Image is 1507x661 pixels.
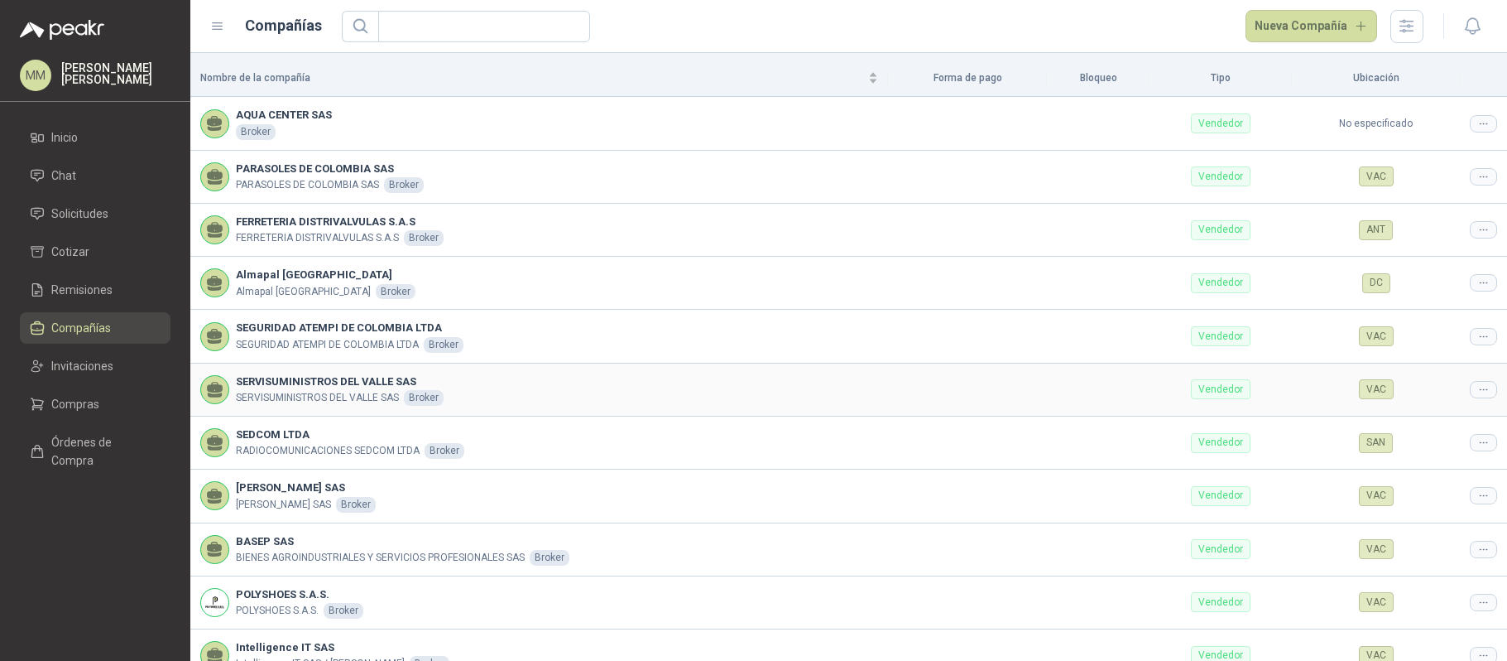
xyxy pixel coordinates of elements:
[236,230,399,246] p: FERRETERIA DISTRIVALVULAS S.A.S
[236,639,449,656] b: Intelligence IT SAS
[236,177,379,193] p: PARASOLES DE COLOMBIA SAS
[236,480,376,496] b: [PERSON_NAME] SAS
[1359,486,1394,506] div: VAC
[20,198,170,229] a: Solicitudes
[245,14,322,37] h1: Compañías
[1359,166,1394,186] div: VAC
[1302,116,1450,132] p: No especificado
[1359,379,1394,399] div: VAC
[51,357,113,375] span: Invitaciones
[1047,60,1149,97] th: Bloqueo
[51,433,155,470] span: Órdenes de Compra
[236,603,319,619] p: POLYSHOES S.A.S.
[1191,433,1250,453] div: Vendedor
[425,443,464,459] div: Broker
[236,161,424,177] b: PARASOLES DE COLOMBIA SAS
[1362,273,1390,293] div: DC
[236,284,371,300] p: Almapal [GEOGRAPHIC_DATA]
[404,230,444,246] div: Broker
[1191,326,1250,346] div: Vendedor
[324,603,363,619] div: Broker
[190,60,888,97] th: Nombre de la compañía
[236,586,363,603] b: POLYSHOES S.A.S.
[236,267,415,283] b: Almapal [GEOGRAPHIC_DATA]
[1191,220,1250,240] div: Vendedor
[1191,273,1250,293] div: Vendedor
[236,320,463,336] b: SEGURIDAD ATEMPI DE COLOMBIA LTDA
[236,497,331,513] p: [PERSON_NAME] SAS
[236,533,569,550] b: BASEP SAS
[384,177,424,193] div: Broker
[201,589,228,616] img: Company Logo
[20,427,170,476] a: Órdenes de Compra
[20,20,104,40] img: Logo peakr
[20,274,170,306] a: Remisiones
[51,205,108,223] span: Solicitudes
[424,337,463,353] div: Broker
[1359,220,1393,240] div: ANT
[236,390,399,406] p: SERVISUMINISTROS DEL VALLE SAS
[51,128,78,147] span: Inicio
[20,236,170,268] a: Cotizar
[61,62,170,85] p: [PERSON_NAME] [PERSON_NAME]
[51,395,99,413] span: Compras
[236,214,444,230] b: FERRETERIA DISTRIVALVULAS S.A.S
[236,443,420,459] p: RADIOCOMUNICACIONES SEDCOM LTDA
[20,60,51,91] div: MM
[336,497,376,513] div: Broker
[1292,60,1460,97] th: Ubicación
[1359,326,1394,346] div: VAC
[404,390,444,406] div: Broker
[236,107,332,123] b: AQUA CENTER SAS
[20,312,170,344] a: Compañías
[236,550,525,566] p: BIENES AGROINDUSTRIALES Y SERVICIOS PROFESIONALES SAS
[1359,592,1394,612] div: VAC
[236,124,276,140] div: Broker
[51,166,76,185] span: Chat
[1191,379,1250,399] div: Vendedor
[376,284,415,300] div: Broker
[530,550,569,566] div: Broker
[1149,60,1292,97] th: Tipo
[200,70,865,86] span: Nombre de la compañía
[20,350,170,382] a: Invitaciones
[1191,539,1250,559] div: Vendedor
[20,122,170,153] a: Inicio
[51,281,113,299] span: Remisiones
[1191,486,1250,506] div: Vendedor
[51,243,89,261] span: Cotizar
[236,337,419,353] p: SEGURIDAD ATEMPI DE COLOMBIA LTDA
[20,160,170,191] a: Chat
[1191,166,1250,186] div: Vendedor
[236,374,444,390] b: SERVISUMINISTROS DEL VALLE SAS
[1191,592,1250,612] div: Vendedor
[51,319,111,337] span: Compañías
[20,388,170,420] a: Compras
[1359,539,1394,559] div: VAC
[236,427,464,443] b: SEDCOM LTDA
[888,60,1047,97] th: Forma de pago
[1359,433,1393,453] div: SAN
[1245,10,1378,43] button: Nueva Compañía
[1191,113,1250,133] div: Vendedor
